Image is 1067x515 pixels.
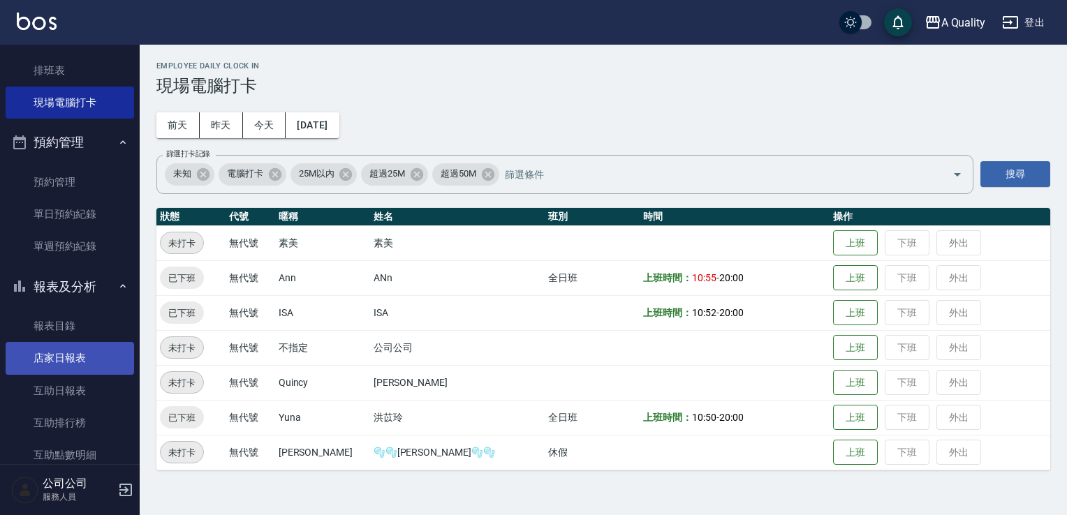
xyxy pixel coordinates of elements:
div: 超過25M [361,163,428,186]
span: 20:00 [719,412,744,423]
span: 未打卡 [161,445,203,460]
span: 超過25M [361,167,413,181]
a: 互助排行榜 [6,407,134,439]
th: 狀態 [156,208,226,226]
button: 登出 [996,10,1050,36]
span: 未打卡 [161,236,203,251]
th: 班別 [545,208,640,226]
td: 無代號 [226,435,275,470]
button: A Quality [919,8,992,37]
span: 20:00 [719,272,744,283]
h5: 公司公司 [43,477,114,491]
a: 互助點數明細 [6,439,134,471]
td: 全日班 [545,400,640,435]
b: 上班時間： [643,307,692,318]
td: 素美 [370,225,545,260]
div: 超過50M [432,163,499,186]
button: 上班 [833,440,878,465]
button: 今天 [243,112,286,138]
td: 洪苡玲 [370,400,545,435]
p: 服務人員 [43,491,114,503]
th: 暱稱 [275,208,370,226]
td: 🫧🫧[PERSON_NAME]🫧🫧 [370,435,545,470]
span: 未知 [165,167,200,181]
span: 已下班 [160,271,204,285]
button: 前天 [156,112,200,138]
button: save [884,8,912,36]
b: 上班時間： [643,412,692,423]
td: 無代號 [226,330,275,365]
td: ANn [370,260,545,295]
div: 電腦打卡 [219,163,286,186]
td: ISA [370,295,545,330]
td: - [640,260,830,295]
label: 篩選打卡記錄 [166,149,210,159]
td: Quincy [275,365,370,400]
span: 未打卡 [161,341,203,355]
a: 互助日報表 [6,375,134,407]
td: 無代號 [226,400,275,435]
td: Yuna [275,400,370,435]
td: 素美 [275,225,370,260]
td: - [640,400,830,435]
td: - [640,295,830,330]
div: 25M以內 [290,163,358,186]
span: 已下班 [160,306,204,320]
th: 姓名 [370,208,545,226]
h3: 現場電腦打卡 [156,76,1050,96]
a: 現場電腦打卡 [6,87,134,119]
td: 全日班 [545,260,640,295]
span: 未打卡 [161,375,203,390]
td: ISA [275,295,370,330]
button: 上班 [833,300,878,326]
td: [PERSON_NAME] [275,435,370,470]
button: [DATE] [286,112,339,138]
button: 昨天 [200,112,243,138]
span: 10:55 [692,272,716,283]
span: 已下班 [160,410,204,425]
span: 超過50M [432,167,485,181]
th: 代號 [226,208,275,226]
a: 店家日報表 [6,342,134,374]
b: 上班時間： [643,272,692,283]
th: 操作 [830,208,1050,226]
button: Open [946,163,969,186]
span: 10:52 [692,307,716,318]
span: 10:50 [692,412,716,423]
button: 上班 [833,405,878,431]
span: 電腦打卡 [219,167,272,181]
span: 20:00 [719,307,744,318]
a: 排班表 [6,54,134,87]
h2: Employee Daily Clock In [156,61,1050,70]
td: 休假 [545,435,640,470]
td: [PERSON_NAME] [370,365,545,400]
input: 篩選條件 [501,162,928,186]
button: 預約管理 [6,124,134,161]
button: 上班 [833,370,878,396]
button: 搜尋 [980,161,1050,187]
td: 無代號 [226,295,275,330]
button: 報表及分析 [6,269,134,305]
a: 預約管理 [6,166,134,198]
td: Ann [275,260,370,295]
td: 無代號 [226,260,275,295]
img: Person [11,476,39,504]
td: 不指定 [275,330,370,365]
img: Logo [17,13,57,30]
span: 25M以內 [290,167,343,181]
th: 時間 [640,208,830,226]
a: 單週預約紀錄 [6,230,134,262]
td: 無代號 [226,225,275,260]
button: 上班 [833,335,878,361]
td: 公司公司 [370,330,545,365]
a: 單日預約紀錄 [6,198,134,230]
div: A Quality [941,14,986,31]
a: 報表目錄 [6,310,134,342]
button: 上班 [833,265,878,291]
div: 未知 [165,163,214,186]
button: 上班 [833,230,878,256]
td: 無代號 [226,365,275,400]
